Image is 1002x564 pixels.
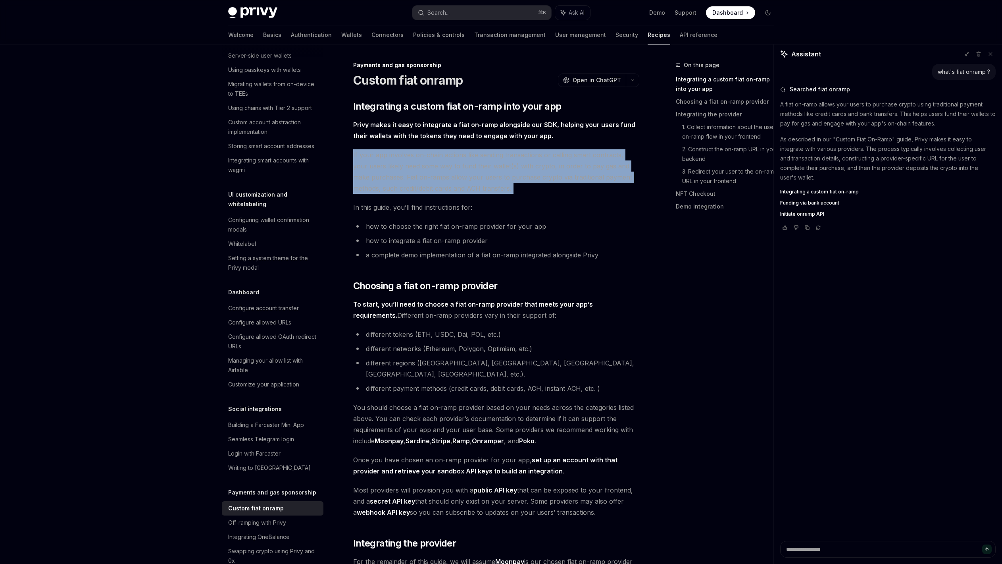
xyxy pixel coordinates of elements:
span: Once you have chosen an on-ramp provider for your app, . [353,454,639,477]
span: Ask AI [569,9,585,17]
div: Integrating smart accounts with wagmi [228,156,319,175]
div: Configure allowed OAuth redirect URLs [228,332,319,351]
a: Transaction management [474,25,546,44]
a: Custom fiat onramp [222,501,323,516]
a: Configure allowed URLs [222,315,323,330]
h5: Payments and gas sponsorship [228,488,316,497]
a: Off-ramping with Privy [222,516,323,530]
div: Whitelabel [228,239,256,249]
a: Connectors [371,25,404,44]
div: Configuring wallet confirmation modals [228,215,319,234]
li: different tokens (ETH, USDC, Dai, POL, etc.) [353,329,639,340]
span: Open in ChatGPT [573,76,621,84]
h5: Social integrations [228,404,282,414]
a: Security [615,25,638,44]
button: Ask AI [555,6,590,20]
div: Building a Farcaster Mini App [228,420,304,430]
div: Payments and gas sponsorship [353,61,639,69]
a: Wallets [341,25,362,44]
span: Searched fiat onramp [790,85,850,93]
div: Search... [427,8,450,17]
span: Integrating a custom fiat on-ramp [780,189,859,195]
strong: secret API key [370,497,415,505]
a: Poko [519,437,535,445]
a: User management [555,25,606,44]
a: Using chains with Tier 2 support [222,101,323,115]
a: 3. Redirect your user to the on-ramp URL in your frontend [682,165,781,187]
a: Integrating a custom fiat on-ramp [780,189,996,195]
div: Using passkeys with wallets [228,65,301,75]
a: Seamless Telegram login [222,432,323,446]
div: Migrating wallets from on-device to TEEs [228,79,319,99]
strong: To start, you’ll need to choose a fiat on-ramp provider that meets your app’s requirements. [353,300,593,319]
span: Dashboard [712,9,743,17]
a: Migrating wallets from on-device to TEEs [222,77,323,101]
a: Moonpay [375,437,404,445]
a: Onramper [472,437,504,445]
a: Building a Farcaster Mini App [222,418,323,432]
a: Authentication [291,25,332,44]
a: NFT Checkout [676,187,781,200]
span: Integrating the provider [353,537,456,550]
a: Whitelabel [222,237,323,251]
a: Custom account abstraction implementation [222,115,323,139]
a: Managing your allow list with Airtable [222,353,323,377]
button: Send message [982,545,992,554]
span: Choosing a fiat on-ramp provider [353,280,498,292]
div: Storing smart account addresses [228,141,314,151]
strong: public API key [473,486,517,494]
li: a complete demo implementation of a fiat on-ramp integrated alongside Privy [353,249,639,261]
a: Integrating smart accounts with wagmi [222,153,323,177]
strong: webhook API key [357,508,410,516]
div: Customize your application [228,380,299,389]
span: Funding via bank account [780,200,839,206]
a: Stripe [432,437,450,445]
span: Initiate onramp API [780,211,824,217]
span: ⌘ K [538,10,546,16]
img: dark logo [228,7,277,18]
h1: Custom fiat onramp [353,73,463,87]
a: Recipes [648,25,670,44]
a: 1. Collect information about the user’s on-ramp flow in your frontend [682,121,781,143]
a: Funding via bank account [780,200,996,206]
a: Welcome [228,25,254,44]
div: what's fiat onramp ? [938,68,990,76]
span: In this guide, you’ll find instructions for: [353,202,639,213]
div: Integrating OneBalance [228,532,290,542]
span: If your app involves on-chain actions like sending transactions or calling smart contracts, your ... [353,149,639,194]
a: Choosing a fiat on-ramp provider [676,95,781,108]
div: Configure allowed URLs [228,318,291,327]
a: Dashboard [706,6,755,19]
div: Custom fiat onramp [228,504,284,513]
p: As described in our "Custom Fiat On-Ramp" guide, Privy makes it easy to integrate with various pr... [780,135,996,182]
a: Configure account transfer [222,301,323,315]
button: Open in ChatGPT [558,73,626,87]
p: A fiat on-ramp allows your users to purchase crypto using traditional payment methods like credit... [780,100,996,128]
span: Most providers will provision you with a that can be exposed to your frontend, and a that should ... [353,485,639,518]
a: Login with Farcaster [222,446,323,461]
a: Integrating a custom fiat on-ramp into your app [676,73,781,95]
h5: UI customization and whitelabeling [228,190,323,209]
div: Writing to [GEOGRAPHIC_DATA] [228,463,311,473]
li: different networks (Ethereum, Polygon, Optimism, etc.) [353,343,639,354]
a: Sardine [406,437,430,445]
div: Login with Farcaster [228,449,281,458]
h5: Dashboard [228,288,259,297]
li: different regions ([GEOGRAPHIC_DATA], [GEOGRAPHIC_DATA], [GEOGRAPHIC_DATA], [GEOGRAPHIC_DATA], [G... [353,357,639,380]
span: Different on-ramp providers vary in their support of: [353,299,639,321]
a: Customize your application [222,377,323,392]
a: Initiate onramp API [780,211,996,217]
a: Using passkeys with wallets [222,63,323,77]
a: Integrating OneBalance [222,530,323,544]
div: Custom account abstraction implementation [228,118,319,137]
div: Configure account transfer [228,303,299,313]
div: Setting a system theme for the Privy modal [228,253,319,272]
button: Searched fiat onramp [780,85,996,93]
div: Off-ramping with Privy [228,518,286,527]
a: Integrating the provider [676,108,781,121]
a: API reference [680,25,717,44]
a: Ramp [452,437,470,445]
li: how to integrate a fiat on-ramp provider [353,235,639,246]
a: Basics [263,25,281,44]
strong: Privy makes it easy to integrate a fiat on-ramp alongside our SDK, helping your users fund their ... [353,121,635,140]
